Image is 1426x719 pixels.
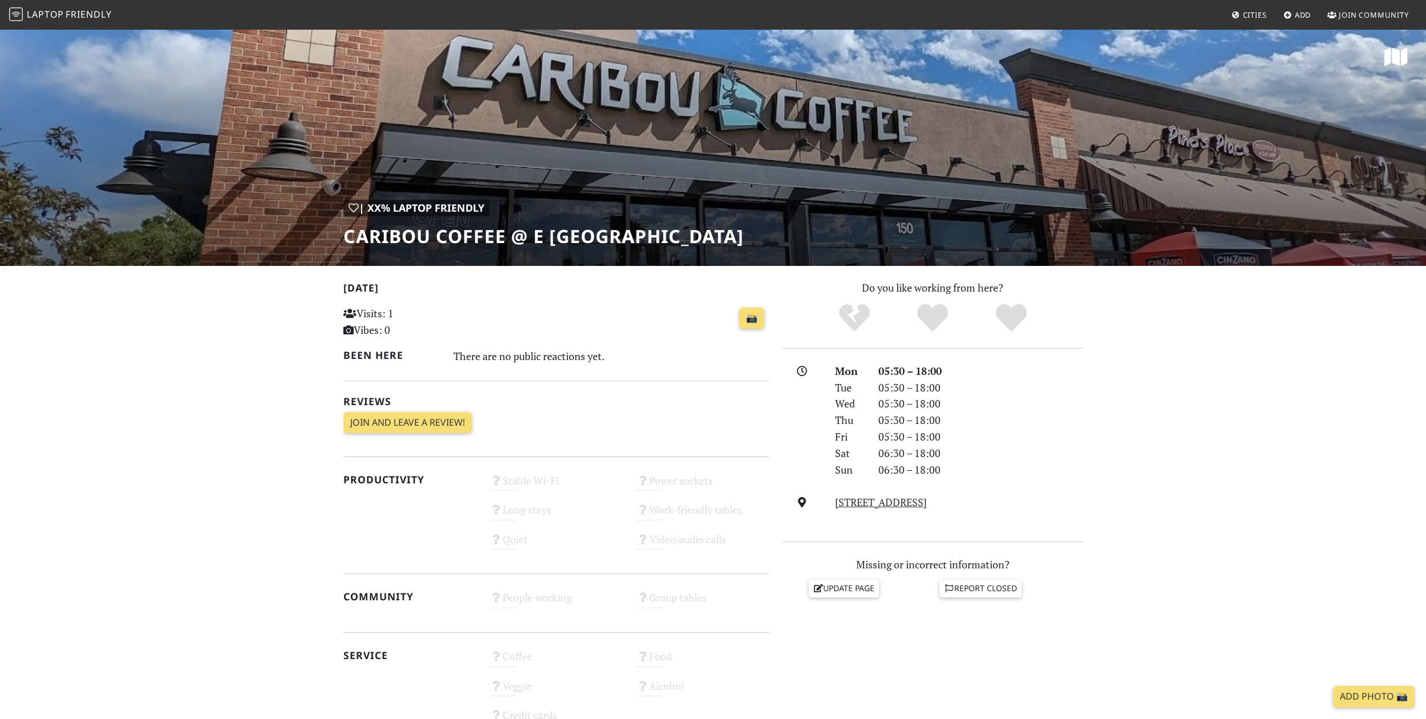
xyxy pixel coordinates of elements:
div: People working [483,588,630,617]
p: Missing or incorrect information? [783,556,1083,573]
div: 05:30 – 18:00 [872,429,1089,445]
div: Fri [828,429,872,445]
a: Join and leave a review! [343,412,472,434]
div: Work-friendly tables [629,500,776,530]
div: There are no public reactions yet. [453,347,769,365]
div: 05:30 – 18:00 [872,363,1089,379]
a: Report closed [939,580,1022,597]
div: Wed [828,395,872,412]
div: Coffee [483,647,630,676]
div: Stable Wi-Fi [483,471,630,500]
h2: [DATE] [343,282,769,298]
div: Yes [893,302,972,334]
div: Alcohol [629,677,776,706]
a: Cities [1227,5,1271,25]
a: Add [1279,5,1316,25]
div: 06:30 – 18:00 [872,462,1089,478]
div: Sun [828,462,872,478]
p: Visits: 1 Vibes: 0 [343,305,476,338]
div: Power sockets [629,471,776,500]
span: Cities [1243,10,1267,20]
div: Video/audio calls [629,530,776,559]
div: Mon [828,363,872,379]
span: Friendly [66,8,111,21]
div: Thu [828,412,872,429]
a: Join Community [1323,5,1413,25]
img: LaptopFriendly [9,7,23,21]
div: Definitely! [972,302,1051,334]
h1: Caribou Coffee @ E [GEOGRAPHIC_DATA] [343,225,744,247]
span: Add [1295,10,1311,20]
span: Laptop [27,8,64,21]
h2: Been here [343,349,440,361]
a: Add Photo 📸 [1333,686,1415,708]
div: 05:30 – 18:00 [872,395,1089,412]
a: LaptopFriendly LaptopFriendly [9,5,112,25]
div: Quiet [483,530,630,559]
span: Join Community [1339,10,1409,20]
div: No [815,302,894,334]
div: Long stays [483,500,630,530]
h2: Productivity [343,474,476,486]
div: 05:30 – 18:00 [872,412,1089,429]
div: Group tables [629,588,776,617]
a: [STREET_ADDRESS] [835,495,927,509]
div: Tue [828,379,872,396]
div: | XX% Laptop Friendly [343,200,489,216]
a: 📸 [739,308,764,329]
div: Food [629,647,776,676]
p: Do you like working from here? [783,280,1083,296]
div: 05:30 – 18:00 [872,379,1089,396]
div: 06:30 – 18:00 [872,445,1089,462]
h2: Reviews [343,395,769,407]
div: Veggie [483,677,630,706]
a: Update page [809,580,880,597]
h2: Service [343,649,476,661]
div: Sat [828,445,872,462]
h2: Community [343,591,476,603]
